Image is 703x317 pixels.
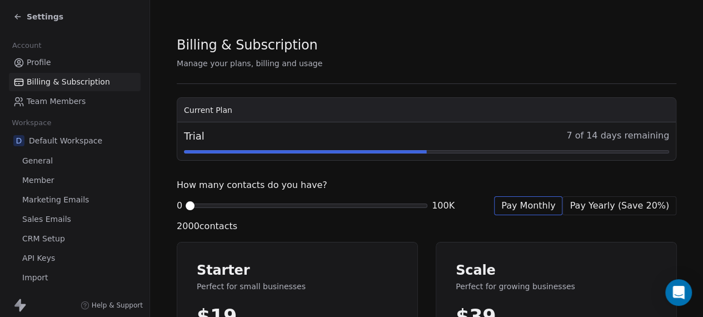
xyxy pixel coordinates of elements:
[177,98,676,122] th: Current Plan
[197,281,398,292] span: Perfect for small businesses
[177,59,322,68] span: Manage your plans, billing and usage
[184,129,205,143] span: Trial
[7,115,56,131] span: Workspace
[456,262,657,279] span: Scale
[22,175,54,186] span: Member
[22,194,89,206] span: Marketing Emails
[9,249,141,268] a: API Keys
[456,281,657,292] span: Perfect for growing businesses
[22,233,65,245] span: CRM Setup
[9,230,141,248] a: CRM Setup
[501,199,555,212] span: Pay Monthly
[197,262,398,279] span: Starter
[22,252,55,264] span: API Keys
[13,11,63,22] a: Settings
[432,199,455,212] span: 100K
[29,135,102,146] span: Default Workspace
[9,269,141,287] a: Import
[177,199,182,212] span: 0
[566,129,669,143] span: 7 of 14 days remaining
[570,199,669,212] span: Pay Yearly (Save 20%)
[81,301,143,310] a: Help & Support
[22,155,53,167] span: General
[9,53,141,72] a: Profile
[177,179,327,192] span: How many contacts do you have?
[9,73,141,91] a: Billing & Subscription
[27,96,86,107] span: Team Members
[13,135,24,146] span: D
[27,76,110,88] span: Billing & Subscription
[9,191,141,209] a: Marketing Emails
[27,57,51,68] span: Profile
[27,11,63,22] span: Settings
[9,152,141,170] a: General
[92,301,143,310] span: Help & Support
[177,220,237,233] span: 2000 contacts
[665,279,692,306] div: Open Intercom Messenger
[22,272,48,284] span: Import
[9,171,141,190] a: Member
[9,92,141,111] a: Team Members
[7,37,46,54] span: Account
[177,37,317,53] span: Billing & Subscription
[9,210,141,229] a: Sales Emails
[22,214,71,225] span: Sales Emails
